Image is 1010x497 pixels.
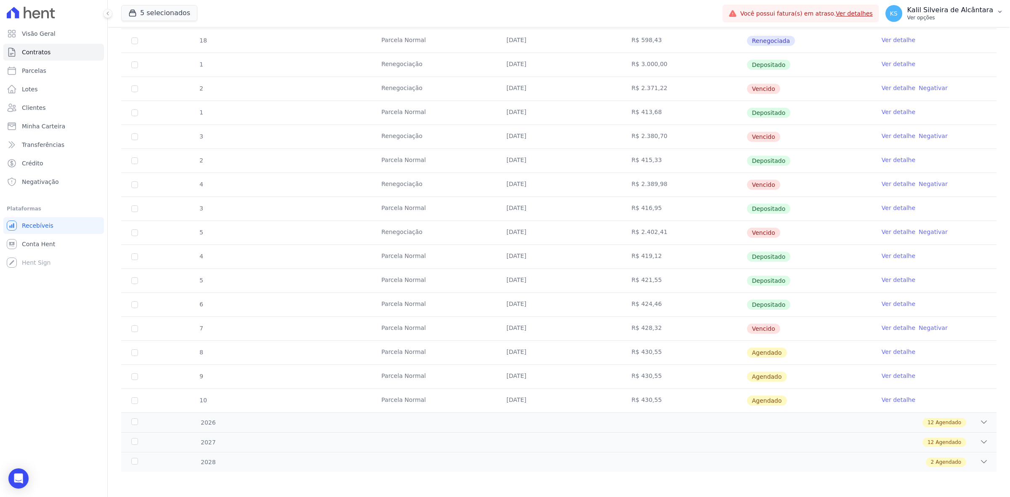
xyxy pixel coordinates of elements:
td: [DATE] [496,29,621,53]
span: Recebíveis [22,221,53,230]
td: [DATE] [496,341,621,364]
a: Ver detalhe [882,348,915,356]
span: 9 [199,373,203,380]
input: Só é possível selecionar pagamentos em aberto [131,253,138,260]
td: [DATE] [496,365,621,388]
td: [DATE] [496,53,621,77]
span: Vencido [747,228,780,238]
td: [DATE] [496,77,621,101]
a: Ver detalhes [836,10,873,17]
a: Ver detalhe [882,252,915,260]
input: default [131,133,138,140]
span: Visão Geral [22,29,56,38]
input: Só é possível selecionar pagamentos em aberto [131,157,138,164]
span: Agendado [747,348,787,358]
td: R$ 419,12 [622,245,747,268]
a: Ver detalhe [882,180,915,188]
td: [DATE] [496,149,621,173]
span: Depositado [747,252,791,262]
input: default [131,181,138,188]
a: Negativação [3,173,104,190]
a: Negativar [919,133,948,139]
div: Open Intercom Messenger [8,468,29,489]
button: KS Kalil Silveira de Alcântara Ver opções [879,2,1010,25]
span: 2028 [200,458,216,467]
span: Agendado [747,396,787,406]
td: Renegociação [371,53,496,77]
input: default [131,85,138,92]
input: default [131,349,138,356]
a: Ver detalhe [882,156,915,164]
p: Ver opções [907,14,993,21]
a: Ver detalhe [882,36,915,44]
td: R$ 3.000,00 [622,53,747,77]
span: Negativação [22,178,59,186]
td: R$ 2.389,98 [622,173,747,197]
span: Parcelas [22,66,46,75]
span: Depositado [747,300,791,310]
a: Negativar [919,85,948,91]
span: 2 [199,157,203,164]
span: Agendado [747,372,787,382]
span: Conta Hent [22,240,55,248]
span: Depositado [747,108,791,118]
span: 10 [199,397,207,404]
td: Parcela Normal [371,245,496,268]
td: R$ 2.402,41 [622,221,747,245]
span: 2 [931,458,934,466]
a: Crédito [3,155,104,172]
span: 5 [199,229,203,236]
a: Conta Hent [3,236,104,252]
span: Lotes [22,85,38,93]
a: Negativar [919,181,948,187]
td: R$ 430,55 [622,341,747,364]
input: default [131,229,138,236]
td: [DATE] [496,173,621,197]
input: default [131,373,138,380]
a: Ver detalhe [882,300,915,308]
a: Transferências [3,136,104,153]
span: Renegociada [747,36,795,46]
span: Vencido [747,324,780,334]
span: 2 [199,85,203,92]
td: [DATE] [496,125,621,149]
td: [DATE] [496,245,621,268]
span: 18 [199,37,207,44]
td: R$ 415,33 [622,149,747,173]
span: 4 [199,181,203,188]
span: Crédito [22,159,43,167]
span: Minha Carteira [22,122,65,130]
span: 12 [928,419,934,426]
span: 2026 [200,418,216,427]
a: Visão Geral [3,25,104,42]
a: Ver detalhe [882,84,915,92]
span: Vencido [747,84,780,94]
td: Parcela Normal [371,269,496,292]
input: default [131,325,138,332]
td: R$ 424,46 [622,293,747,316]
td: [DATE] [496,101,621,125]
span: 4 [199,253,203,260]
input: Só é possível selecionar pagamentos em aberto [131,301,138,308]
td: R$ 421,55 [622,269,747,292]
td: Renegociação [371,173,496,197]
span: Depositado [747,276,791,286]
button: 5 selecionados [121,5,197,21]
td: R$ 2.380,70 [622,125,747,149]
td: R$ 2.371,22 [622,77,747,101]
a: Ver detalhe [882,324,915,332]
span: KS [890,11,898,16]
a: Ver detalhe [882,108,915,116]
span: 12 [928,439,934,446]
span: Clientes [22,104,45,112]
a: Ver detalhe [882,396,915,404]
span: Agendado [936,419,961,426]
td: Parcela Normal [371,149,496,173]
input: Só é possível selecionar pagamentos em aberto [131,61,138,68]
span: Transferências [22,141,64,149]
input: Só é possível selecionar pagamentos em aberto [131,277,138,284]
span: 2027 [200,438,216,447]
td: R$ 416,95 [622,197,747,221]
span: 6 [199,301,203,308]
td: Renegociação [371,125,496,149]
